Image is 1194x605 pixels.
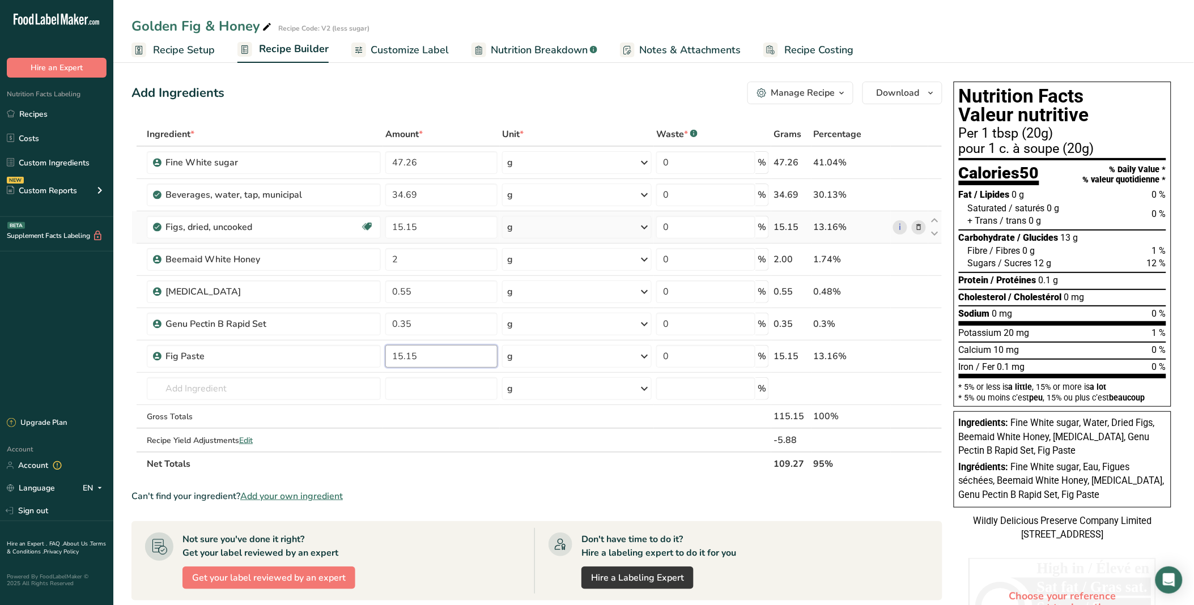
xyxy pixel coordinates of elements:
[814,410,889,423] div: 100%
[1152,189,1166,200] span: 0 %
[959,417,1009,428] span: Ingredients:
[7,417,67,429] div: Upgrade Plan
[507,317,513,331] div: g
[507,285,513,299] div: g
[165,253,307,266] div: Beemaid White Honey
[959,232,1015,243] span: Carbohydrate
[1152,361,1166,372] span: 0 %
[491,42,588,58] span: Nutrition Breakdown
[959,344,992,355] span: Calcium
[959,165,1039,186] div: Calories
[774,410,809,423] div: 115.15
[959,378,1166,402] section: * 5% or less is , 15% or more is
[998,258,1032,269] span: / Sucres
[502,127,524,141] span: Unit
[656,127,698,141] div: Waste
[507,220,513,234] div: g
[7,478,55,498] a: Language
[811,451,891,475] th: 95%
[7,58,107,78] button: Hire an Expert
[7,222,25,229] div: BETA
[49,540,63,548] a: FAQ .
[639,42,741,58] span: Notes & Attachments
[771,451,811,475] th: 109.27
[1083,165,1166,185] div: % Daily Value * % valeur quotidienne *
[147,434,381,446] div: Recipe Yield Adjustments
[237,36,329,63] a: Recipe Builder
[1047,203,1060,214] span: 0 g
[774,433,809,447] div: -5.88
[997,361,1025,372] span: 0.1 mg
[771,86,835,100] div: Manage Recipe
[351,37,449,63] a: Customize Label
[959,308,990,319] span: Sodium
[959,142,1166,156] div: pour 1 c. à soupe (20g)
[954,514,1171,542] div: Wildly Delicious Preserve Company Limited [STREET_ADDRESS]
[278,23,369,33] div: Recipe Code: V2 (less sugar)
[1147,258,1166,269] span: 12 %
[385,127,423,141] span: Amount
[165,285,307,299] div: [MEDICAL_DATA]
[814,127,862,141] span: Percentage
[83,482,107,495] div: EN
[44,548,79,556] a: Privacy Policy
[774,317,809,331] div: 0.35
[968,215,998,226] span: + Trans
[862,82,942,104] button: Download
[165,188,307,202] div: Beverages, water, tap, municipal
[774,285,809,299] div: 0.55
[1009,382,1032,391] span: a little
[1152,344,1166,355] span: 0 %
[774,127,801,141] span: Grams
[1018,232,1059,243] span: / Glucides
[620,37,741,63] a: Notes & Attachments
[1152,245,1166,256] span: 1 %
[814,317,889,331] div: 0.3%
[507,188,513,202] div: g
[959,189,972,200] span: Fat
[1029,215,1042,226] span: 0 g
[959,127,1166,140] div: Per 1 tbsp (20g)
[814,350,889,363] div: 13.16%
[1023,245,1035,256] span: 0 g
[1152,208,1166,219] span: 0 %
[507,156,513,169] div: g
[959,417,1155,456] span: Fine White sugar, Water, Dried Figs, Beemaid White Honey, [MEDICAL_DATA], Genu Pectin B Rapid Set...
[1004,327,1030,338] span: 20 mg
[239,435,253,446] span: Edit
[959,462,1165,500] span: Fine White sugar, Eau, Figues séchées, Beemaid White Honey, [MEDICAL_DATA], Genu Pectin B Rapid S...
[165,156,307,169] div: Fine White sugar
[959,292,1006,302] span: Cholesterol
[774,188,809,202] div: 34.69
[814,253,889,266] div: 1.74%
[991,275,1036,286] span: / Protéines
[1090,382,1107,391] span: a lot
[1152,327,1166,338] span: 1 %
[1110,393,1145,402] span: beaucoup
[182,532,338,560] div: Not sure you've done it right? Get your label reviewed by an expert
[131,37,215,63] a: Recipe Setup
[774,220,809,234] div: 15.15
[131,16,274,36] div: Golden Fig & Honey
[165,220,307,234] div: Figs, dried, uncooked
[165,350,307,363] div: Fig Paste
[63,540,90,548] a: About Us .
[990,245,1021,256] span: / Fibres
[131,84,224,103] div: Add Ingredients
[959,394,1166,402] div: * 5% ou moins c’est , 15% ou plus c’est
[877,86,920,100] span: Download
[814,156,889,169] div: 41.04%
[153,42,215,58] span: Recipe Setup
[747,82,853,104] button: Manage Recipe
[1000,215,1027,226] span: / trans
[814,285,889,299] div: 0.48%
[7,573,107,587] div: Powered By FoodLabelMaker © 2025 All Rights Reserved
[959,275,989,286] span: Protein
[507,382,513,395] div: g
[147,411,381,423] div: Gross Totals
[774,350,809,363] div: 15.15
[1061,232,1078,243] span: 13 g
[507,350,513,363] div: g
[959,327,1002,338] span: Potassium
[165,317,307,331] div: Genu Pectin B Rapid Set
